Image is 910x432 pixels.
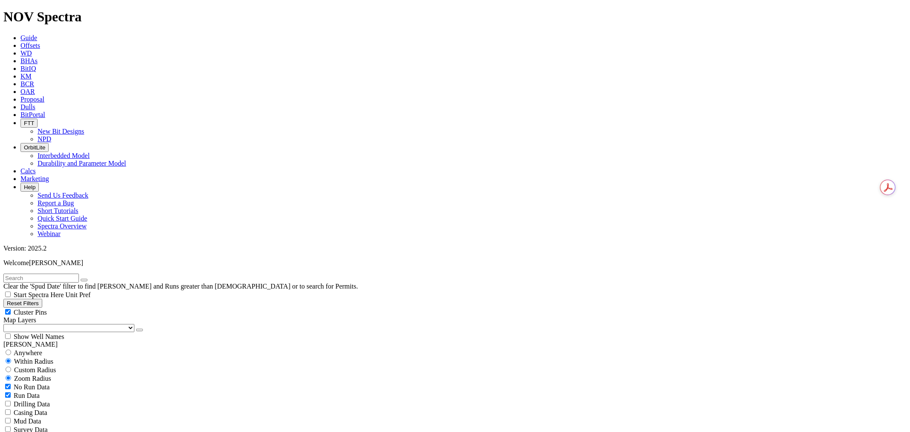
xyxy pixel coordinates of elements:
[20,183,39,192] button: Help
[3,9,907,25] h1: NOV Spectra
[14,358,53,365] span: Within Radius
[5,292,11,297] input: Start Spectra Here
[20,57,38,64] a: BHAs
[20,80,34,88] a: BCR
[29,259,83,266] span: [PERSON_NAME]
[38,152,90,159] a: Interbedded Model
[65,291,90,298] span: Unit Pref
[14,375,51,382] span: Zoom Radius
[38,230,61,237] a: Webinar
[20,65,36,72] a: BitIQ
[20,50,32,57] a: WD
[14,333,64,340] span: Show Well Names
[14,309,47,316] span: Cluster Pins
[14,417,41,425] span: Mud Data
[3,341,907,348] div: [PERSON_NAME]
[38,135,51,143] a: NPD
[38,199,74,207] a: Report a Bug
[20,34,37,41] a: Guide
[20,96,44,103] a: Proposal
[3,299,42,308] button: Reset Filters
[38,160,126,167] a: Durability and Parameter Model
[14,383,49,391] span: No Run Data
[24,144,45,151] span: OrbitLite
[3,283,358,290] span: Clear the 'Spud Date' filter to find [PERSON_NAME] and Runs greater than [DEMOGRAPHIC_DATA] or to...
[24,184,35,190] span: Help
[20,103,35,111] a: Dulls
[20,143,49,152] button: OrbitLite
[24,120,34,126] span: FTT
[20,119,38,128] button: FTT
[20,175,49,182] a: Marketing
[38,192,88,199] a: Send Us Feedback
[20,167,36,175] a: Calcs
[38,215,87,222] a: Quick Start Guide
[14,392,40,399] span: Run Data
[14,349,42,356] span: Anywhere
[38,128,84,135] a: New Bit Designs
[3,259,907,267] p: Welcome
[38,222,87,230] a: Spectra Overview
[14,409,47,416] span: Casing Data
[3,274,79,283] input: Search
[20,73,32,80] a: KM
[20,88,35,95] a: OAR
[3,316,36,324] span: Map Layers
[14,366,56,374] span: Custom Radius
[20,42,40,49] a: Offsets
[20,111,45,118] a: BitPortal
[14,400,50,408] span: Drilling Data
[38,207,78,214] a: Short Tutorials
[3,245,907,252] div: Version: 2025.2
[14,291,64,298] span: Start Spectra Here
